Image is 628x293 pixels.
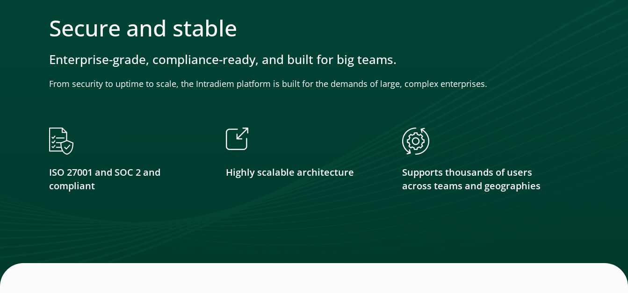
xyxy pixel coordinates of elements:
h2: Secure and stable [49,14,579,42]
img: ISO [49,128,73,155]
p: ISO 27001 and SOC 2 and compliant [49,166,207,193]
p: From security to uptime to scale, the Intradiem platform is built for the demands of large, compl... [49,78,579,90]
p: Supports thousands of users across teams and geographies [402,166,560,193]
img: Scalable [226,128,248,150]
img: Supports [402,128,429,155]
h3: Enterprise-grade, compliance-ready, and built for big teams. [49,52,579,67]
p: Highly scalable architecture [226,166,383,179]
